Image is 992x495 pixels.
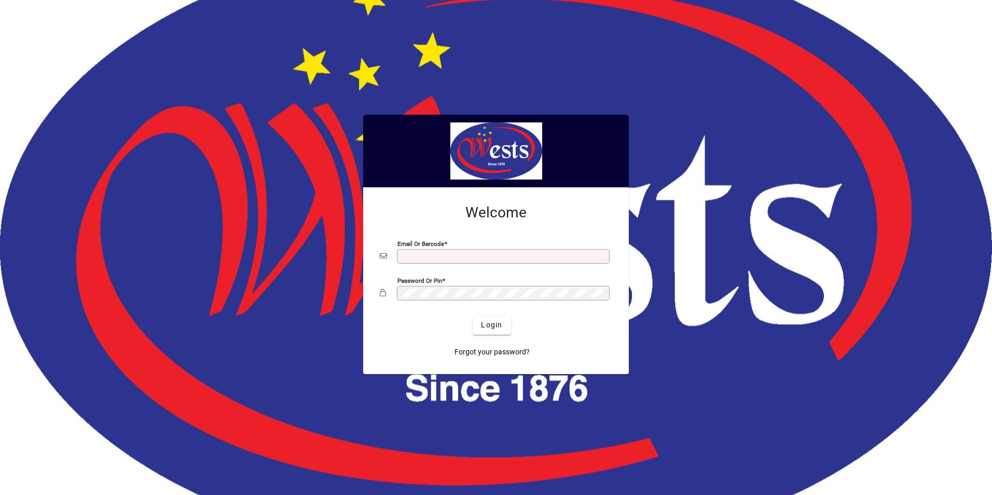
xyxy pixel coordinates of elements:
a: Forgot your password? [450,343,534,362]
h2: Welcome [380,204,612,222]
button: Login [473,316,511,335]
mat-label: Password or Pin [397,277,442,284]
span: Forgot your password? [454,347,530,357]
mat-label: Email or Barcode [397,240,444,247]
span: Login [481,320,502,331]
